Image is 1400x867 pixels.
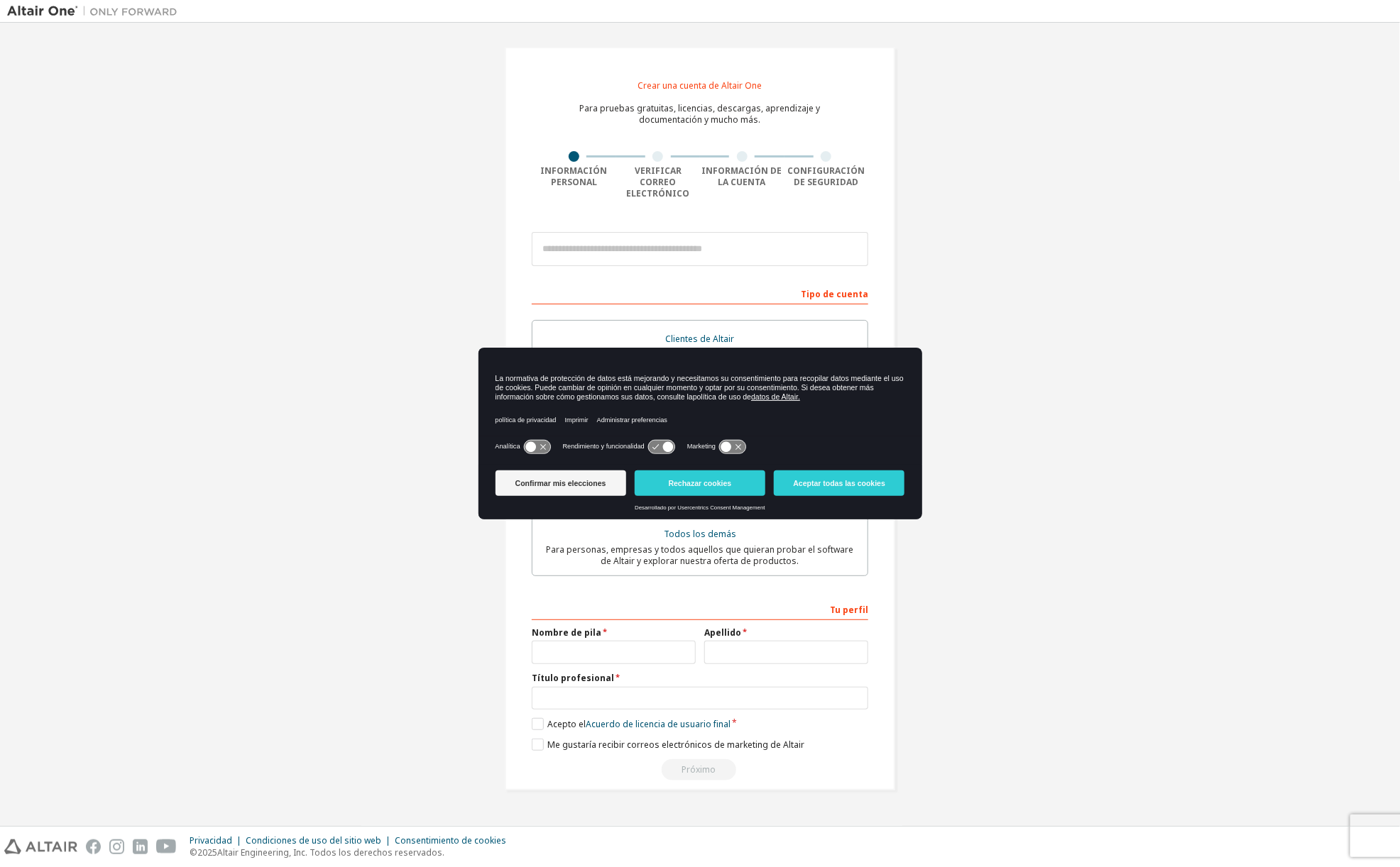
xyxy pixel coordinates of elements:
[217,846,444,858] font: Altair Engineering, Inc. Todos los derechos reservados.
[7,4,185,18] img: Altair Uno
[532,759,868,780] div: Lea y acepte el EULA para continuar
[197,846,217,858] font: 2025
[580,102,821,114] font: Para pruebas gratuitas, licencias, descargas, aprendizaje y
[702,165,782,188] font: Información de la cuenta
[190,846,197,858] font: ©
[547,718,586,730] font: Acepto el
[532,626,601,639] font: Nombre de pila
[704,626,741,639] font: Apellido
[133,839,148,854] img: linkedin.svg
[540,165,607,188] font: Información personal
[532,672,614,684] font: Título profesional
[586,718,731,730] font: Acuerdo de licencia de usuario final
[626,165,689,199] font: Verificar correo electrónico
[246,834,381,846] font: Condiciones de uso del sitio web
[547,543,854,567] font: Para personas, empresas y todos aquellos que quieran probar el software de Altair y explorar nues...
[664,528,736,540] font: Todos los demás
[109,839,124,854] img: instagram.svg
[4,839,77,854] img: altair_logo.svg
[395,834,506,846] font: Consentimiento de cookies
[801,288,868,300] font: Tipo de cuenta
[156,839,177,854] img: youtube.svg
[830,604,868,616] font: Tu perfil
[787,165,865,188] font: Configuración de seguridad
[666,333,735,345] font: Clientes de Altair
[640,114,761,126] font: documentación y mucho más.
[547,739,804,751] font: Me gustaría recibir correos electrónicos de marketing de Altair
[638,79,762,92] font: Crear una cuenta de Altair One
[190,834,232,846] font: Privacidad
[86,839,101,854] img: facebook.svg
